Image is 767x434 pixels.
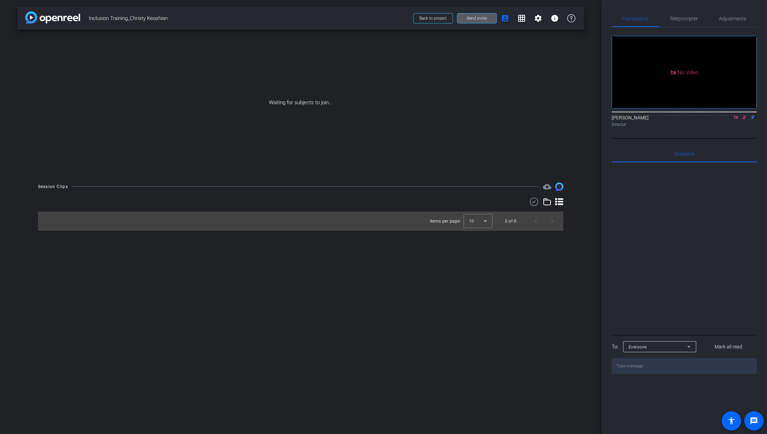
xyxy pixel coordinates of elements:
[17,30,584,176] div: Waiting for subjects to join...
[413,13,453,23] button: Back to project
[555,183,563,191] img: Session clips
[629,345,647,349] span: Everyone
[670,16,698,21] span: Teleprompter
[700,341,757,353] button: Mark all read
[715,343,742,351] span: Mark all read
[517,14,526,22] mat-icon: grid_on
[612,114,757,128] div: [PERSON_NAME]
[750,417,758,425] mat-icon: message
[457,13,497,23] button: Send invite
[612,121,757,128] div: Director
[551,14,559,22] mat-icon: info
[467,16,487,21] span: Send invite
[25,11,80,23] img: app-logo
[612,343,618,351] div: To:
[544,213,561,229] button: Next page
[38,183,68,190] div: Session Clips
[622,16,649,21] span: Participants
[543,183,551,191] mat-icon: cloud_upload
[527,213,544,229] button: Previous page
[674,151,694,156] span: Everyone
[543,183,551,191] span: Destinations for your clips
[505,218,516,225] div: 0 of 0
[89,11,409,25] span: Inclusion Training_Christy Keoshian
[719,16,746,21] span: Adjustments
[419,16,447,21] span: Back to project
[430,218,461,225] div: Items per page:
[501,14,509,22] mat-icon: account_box
[534,14,542,22] mat-icon: settings
[727,417,736,425] mat-icon: accessibility
[678,69,698,75] span: No Video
